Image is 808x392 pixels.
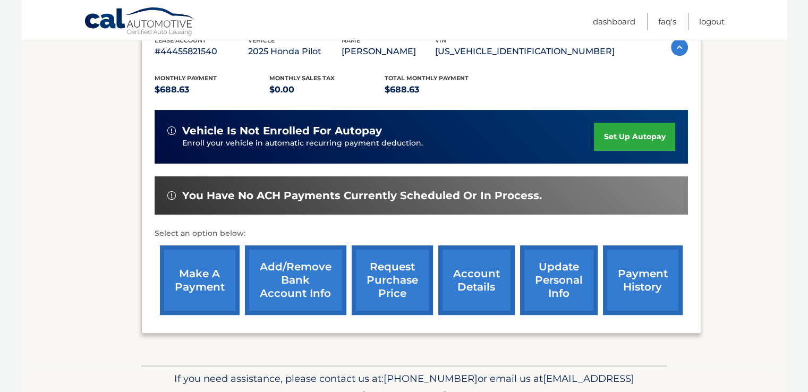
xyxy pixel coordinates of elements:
a: Cal Automotive [84,7,195,38]
span: [PHONE_NUMBER] [384,372,478,385]
p: $0.00 [269,82,385,97]
a: make a payment [160,245,240,315]
a: Add/Remove bank account info [245,245,346,315]
p: Select an option below: [155,227,688,240]
img: alert-white.svg [167,191,176,200]
a: update personal info [520,245,598,315]
p: [US_VEHICLE_IDENTIFICATION_NUMBER] [435,44,615,59]
p: $688.63 [155,82,270,97]
span: Monthly Payment [155,74,217,82]
a: set up autopay [594,123,675,151]
p: 2025 Honda Pilot [248,44,342,59]
a: request purchase price [352,245,433,315]
p: [PERSON_NAME] [342,44,435,59]
span: vehicle is not enrolled for autopay [182,124,382,138]
img: alert-white.svg [167,126,176,135]
a: payment history [603,245,683,315]
span: Monthly sales Tax [269,74,335,82]
a: account details [438,245,515,315]
p: Enroll your vehicle in automatic recurring payment deduction. [182,138,594,149]
p: #44455821540 [155,44,248,59]
a: Dashboard [593,13,635,30]
p: $688.63 [385,82,500,97]
span: You have no ACH payments currently scheduled or in process. [182,189,542,202]
a: FAQ's [658,13,676,30]
img: accordion-active.svg [671,39,688,56]
a: Logout [699,13,725,30]
span: Total Monthly Payment [385,74,469,82]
